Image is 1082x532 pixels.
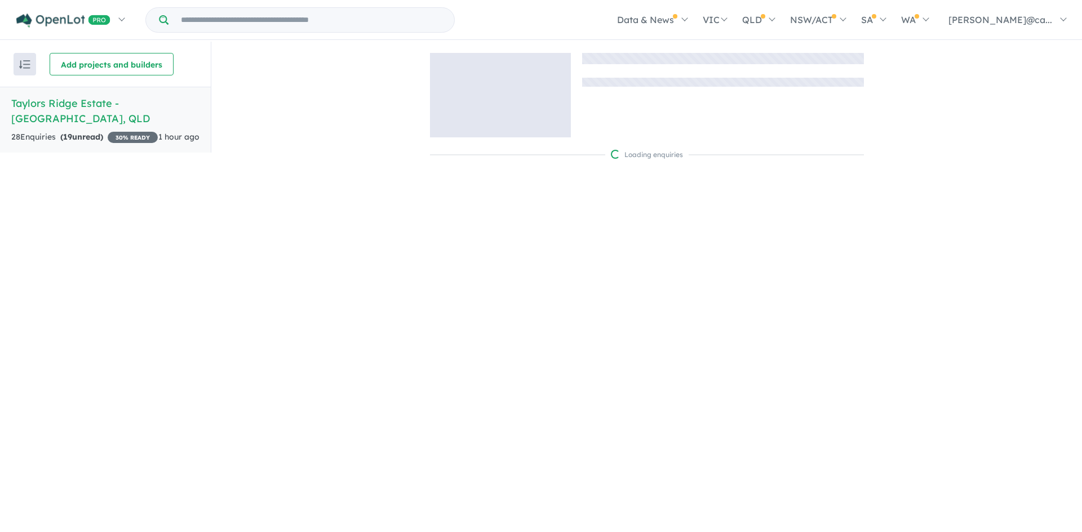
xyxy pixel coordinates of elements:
[171,8,452,32] input: Try estate name, suburb, builder or developer
[948,14,1052,25] span: [PERSON_NAME]@ca...
[11,131,158,144] div: 28 Enquir ies
[11,96,199,126] h5: Taylors Ridge Estate - [GEOGRAPHIC_DATA] , QLD
[63,132,72,142] span: 19
[50,53,174,75] button: Add projects and builders
[16,14,110,28] img: Openlot PRO Logo White
[108,132,158,143] span: 30 % READY
[19,60,30,69] img: sort.svg
[611,149,683,160] div: Loading enquiries
[60,132,103,142] strong: ( unread)
[158,132,199,142] span: 1 hour ago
